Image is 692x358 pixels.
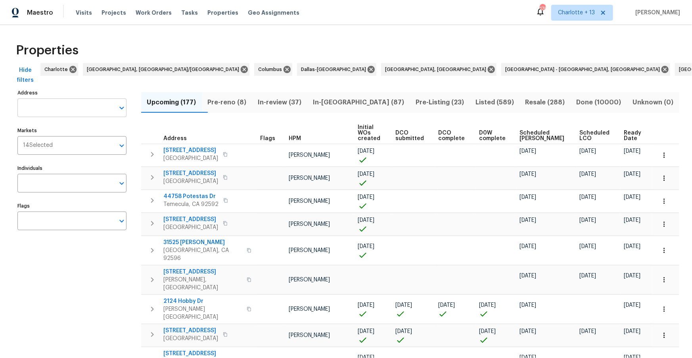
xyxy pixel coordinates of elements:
[580,329,596,334] span: [DATE]
[624,148,640,154] span: [DATE]
[358,171,375,177] span: [DATE]
[358,302,375,308] span: [DATE]
[16,65,35,85] span: Hide filters
[396,302,412,308] span: [DATE]
[624,302,640,308] span: [DATE]
[163,276,242,292] span: [PERSON_NAME], [GEOGRAPHIC_DATA]
[76,9,92,17] span: Visits
[163,154,218,162] span: [GEOGRAPHIC_DATA]
[558,9,595,17] span: Charlotte + 13
[520,302,537,308] span: [DATE]
[358,125,382,141] span: Initial WOs created
[163,200,219,208] span: Temecula, CA 92592
[289,277,330,283] span: [PERSON_NAME]
[163,297,242,305] span: 2124 Hobby Dr
[520,273,537,279] span: [DATE]
[163,239,242,246] span: 31525 [PERSON_NAME]
[438,130,466,141] span: DCO complete
[575,97,622,108] span: Done (10000)
[289,198,330,204] span: [PERSON_NAME]
[580,244,596,249] span: [DATE]
[163,246,242,262] span: [GEOGRAPHIC_DATA], CA 92596
[163,268,242,276] span: [STREET_ADDRESS]
[624,217,640,223] span: [DATE]
[358,194,375,200] span: [DATE]
[479,302,496,308] span: [DATE]
[540,5,545,13] div: 176
[17,166,127,171] label: Individuals
[16,46,79,54] span: Properties
[520,194,537,200] span: [DATE]
[260,136,275,141] span: Flags
[580,217,596,223] span: [DATE]
[438,302,455,308] span: [DATE]
[181,10,198,15] span: Tasks
[505,65,663,73] span: [GEOGRAPHIC_DATA] - [GEOGRAPHIC_DATA], [GEOGRAPHIC_DATA]
[163,216,218,223] span: [STREET_ADDRESS]
[163,177,218,185] span: [GEOGRAPHIC_DATA]
[479,329,496,334] span: [DATE]
[289,175,330,181] span: [PERSON_NAME]
[520,148,537,154] span: [DATE]
[254,63,292,76] div: Columbus
[624,194,640,200] span: [DATE]
[116,102,127,114] button: Open
[358,217,375,223] span: [DATE]
[580,148,596,154] span: [DATE]
[163,223,218,231] span: [GEOGRAPHIC_DATA]
[632,97,675,108] span: Unknown (0)
[163,146,218,154] span: [STREET_ADDRESS]
[520,244,537,249] span: [DATE]
[624,130,642,141] span: Ready Date
[396,130,425,141] span: DCO submitted
[624,171,640,177] span: [DATE]
[116,140,127,151] button: Open
[396,329,412,334] span: [DATE]
[163,350,242,358] span: [STREET_ADDRESS]
[520,171,537,177] span: [DATE]
[257,97,303,108] span: In-review (37)
[207,97,247,108] span: Pre-reno (8)
[415,97,465,108] span: Pre-Listing (23)
[87,65,242,73] span: [GEOGRAPHIC_DATA], [GEOGRAPHIC_DATA]/[GEOGRAPHIC_DATA]
[580,130,611,141] span: Scheduled LCO
[258,65,285,73] span: Columbus
[381,63,496,76] div: [GEOGRAPHIC_DATA], [GEOGRAPHIC_DATA]
[163,327,218,335] span: [STREET_ADDRESS]
[163,169,218,177] span: [STREET_ADDRESS]
[13,63,38,87] button: Hide filters
[83,63,249,76] div: [GEOGRAPHIC_DATA], [GEOGRAPHIC_DATA]/[GEOGRAPHIC_DATA]
[632,9,680,17] span: [PERSON_NAME]
[358,244,375,249] span: [DATE]
[248,9,299,17] span: Geo Assignments
[501,63,670,76] div: [GEOGRAPHIC_DATA] - [GEOGRAPHIC_DATA], [GEOGRAPHIC_DATA]
[40,63,78,76] div: Charlotte
[524,97,566,108] span: Resale (288)
[163,136,187,141] span: Address
[479,130,506,141] span: D0W complete
[289,333,330,338] span: [PERSON_NAME]
[358,329,375,334] span: [DATE]
[163,335,218,343] span: [GEOGRAPHIC_DATA]
[289,136,301,141] span: HPM
[297,63,376,76] div: Dallas-[GEOGRAPHIC_DATA]
[520,217,537,223] span: [DATE]
[163,305,242,321] span: [PERSON_NAME][GEOGRAPHIC_DATA]
[17,204,127,208] label: Flags
[27,9,53,17] span: Maestro
[580,171,596,177] span: [DATE]
[312,97,405,108] span: In-[GEOGRAPHIC_DATA] (87)
[358,148,375,154] span: [DATE]
[17,128,127,133] label: Markets
[136,9,172,17] span: Work Orders
[102,9,126,17] span: Projects
[289,248,330,253] span: [PERSON_NAME]
[520,329,537,334] span: [DATE]
[289,152,330,158] span: [PERSON_NAME]
[17,90,127,95] label: Address
[624,329,640,334] span: [DATE]
[624,244,640,249] span: [DATE]
[580,273,596,279] span: [DATE]
[23,142,53,149] span: 14 Selected
[116,178,127,189] button: Open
